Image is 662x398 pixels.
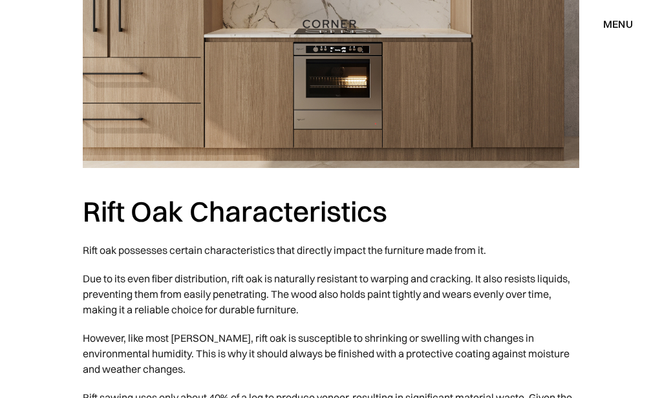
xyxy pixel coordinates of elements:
div: menu [603,19,633,29]
div: menu [590,13,633,35]
p: Due to its even fiber distribution, rift oak is naturally resistant to warping and cracking. It a... [83,264,579,324]
p: However, like most [PERSON_NAME], rift oak is susceptible to shrinking or swelling with changes i... [83,324,579,383]
a: home [301,16,361,32]
p: Rift oak possesses certain characteristics that directly impact the furniture made from it. [83,236,579,264]
h2: Rift Oak Characteristics [83,194,579,229]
